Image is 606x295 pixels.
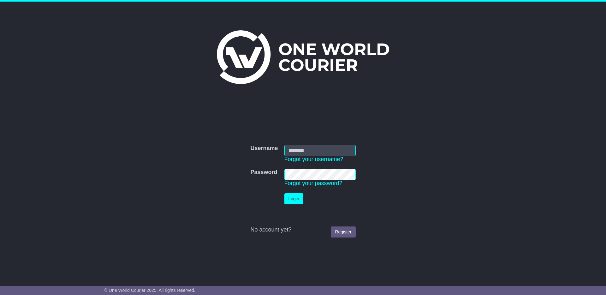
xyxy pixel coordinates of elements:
button: Login [284,193,303,204]
label: Password [250,169,277,176]
span: © One World Courier 2025. All rights reserved. [104,288,195,293]
a: Forgot your password? [284,180,342,186]
div: No account yet? [250,226,355,233]
img: One World [217,30,389,84]
label: Username [250,145,278,152]
a: Register [331,226,355,238]
a: Forgot your username? [284,156,343,162]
